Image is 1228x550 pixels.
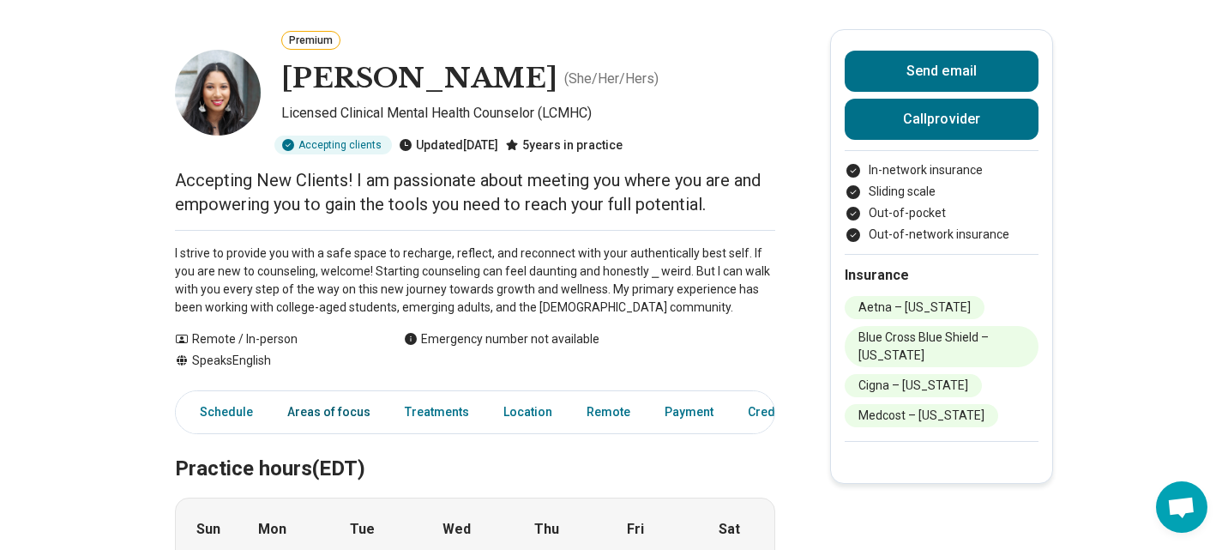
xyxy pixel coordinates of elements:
[845,296,984,319] li: Aetna – [US_STATE]
[845,161,1038,179] li: In-network insurance
[179,395,263,430] a: Schedule
[845,374,982,397] li: Cigna – [US_STATE]
[493,395,563,430] a: Location
[281,31,340,50] button: Premium
[654,395,724,430] a: Payment
[442,519,471,540] strong: Wed
[845,404,998,427] li: Medcost – [US_STATE]
[350,519,375,540] strong: Tue
[845,226,1038,244] li: Out-of-network insurance
[175,414,775,484] h2: Practice hours (EDT)
[627,519,644,540] strong: Fri
[505,136,623,154] div: 5 years in practice
[175,352,370,370] div: Speaks English
[277,395,381,430] a: Areas of focus
[175,330,370,348] div: Remote / In-person
[175,168,775,216] p: Accepting New Clients! I am passionate about meeting you where you are and empowering you to gain...
[175,245,775,317] p: I strive to provide you with a safe space to recharge, reflect, and reconnect with your authentic...
[281,61,557,97] h1: [PERSON_NAME]
[845,204,1038,222] li: Out-of-pocket
[399,136,498,154] div: Updated [DATE]
[564,69,659,89] p: ( She/Her/Hers )
[845,183,1038,201] li: Sliding scale
[719,519,740,540] strong: Sat
[845,326,1038,367] li: Blue Cross Blue Shield – [US_STATE]
[845,51,1038,92] button: Send email
[534,519,559,540] strong: Thu
[845,99,1038,140] button: Callprovider
[576,395,641,430] a: Remote
[394,395,479,430] a: Treatments
[274,136,392,154] div: Accepting clients
[737,395,823,430] a: Credentials
[845,161,1038,244] ul: Payment options
[404,330,599,348] div: Emergency number not available
[281,103,775,129] p: Licensed Clinical Mental Health Counselor (LCMHC)
[196,519,220,540] strong: Sun
[258,519,286,540] strong: Mon
[1156,481,1207,533] div: Open chat
[845,265,1038,286] h2: Insurance
[175,50,261,136] img: Emily Jerome, Licensed Clinical Mental Health Counselor (LCMHC)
